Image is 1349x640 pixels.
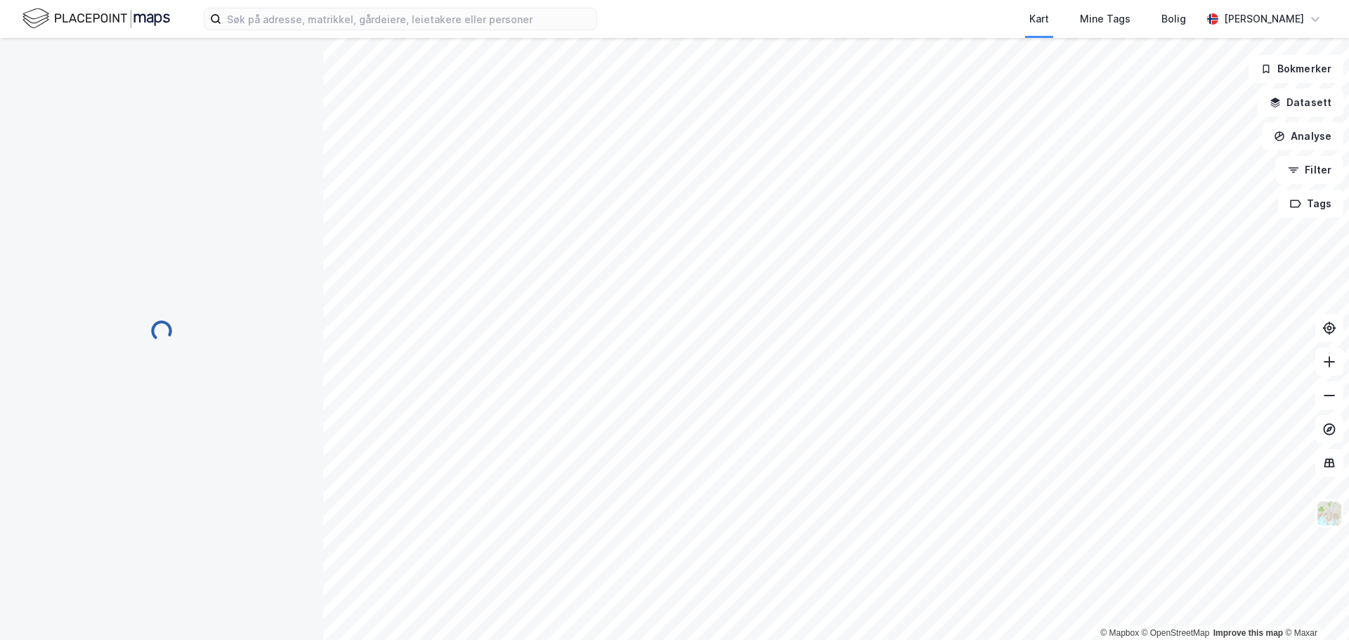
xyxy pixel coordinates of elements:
div: Kontrollprogram for chat [1279,573,1349,640]
input: Søk på adresse, matrikkel, gårdeiere, leietakere eller personer [221,8,597,30]
a: Improve this map [1213,628,1283,638]
iframe: Chat Widget [1279,573,1349,640]
a: Mapbox [1100,628,1139,638]
div: Mine Tags [1080,11,1130,27]
a: OpenStreetMap [1142,628,1210,638]
button: Analyse [1262,122,1343,150]
div: [PERSON_NAME] [1224,11,1304,27]
img: Z [1316,500,1343,527]
button: Datasett [1258,89,1343,117]
div: Bolig [1161,11,1186,27]
div: Kart [1029,11,1049,27]
img: spinner.a6d8c91a73a9ac5275cf975e30b51cfb.svg [150,320,173,342]
button: Tags [1278,190,1343,218]
button: Bokmerker [1249,55,1343,83]
button: Filter [1276,156,1343,184]
img: logo.f888ab2527a4732fd821a326f86c7f29.svg [22,6,170,31]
